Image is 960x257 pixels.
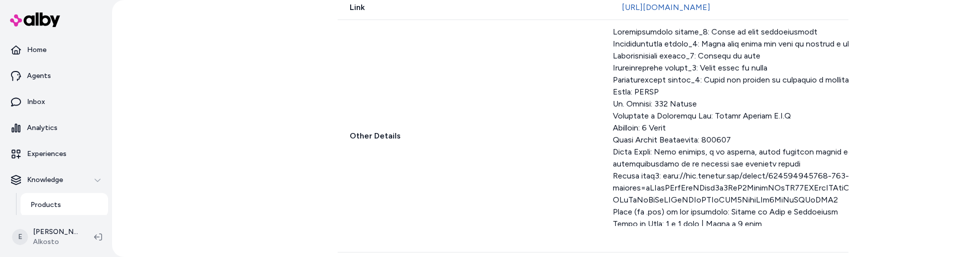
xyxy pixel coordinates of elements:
[27,71,51,81] p: Agents
[4,90,108,114] a: Inbox
[10,12,60,27] img: alby Logo
[12,229,28,245] span: E
[21,193,108,217] a: Products
[338,130,601,142] span: Other Details
[33,227,78,237] p: [PERSON_NAME]
[4,142,108,166] a: Experiences
[27,175,63,185] p: Knowledge
[33,237,78,247] span: Alkosto
[4,38,108,62] a: Home
[4,116,108,140] a: Analytics
[622,2,710,12] a: [URL][DOMAIN_NAME]
[4,64,108,88] a: Agents
[4,168,108,192] button: Knowledge
[31,200,61,210] p: Products
[27,45,47,55] p: Home
[338,1,610,13] span: Link
[27,149,67,159] p: Experiences
[6,221,86,253] button: E[PERSON_NAME]Alkosto
[27,97,45,107] p: Inbox
[27,123,58,133] p: Analytics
